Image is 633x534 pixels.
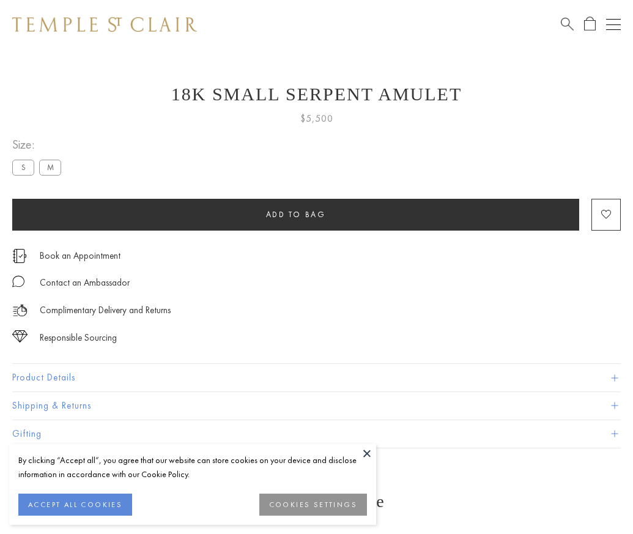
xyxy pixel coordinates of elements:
label: M [39,160,61,175]
img: icon_delivery.svg [12,303,28,318]
button: COOKIES SETTINGS [259,494,367,516]
a: Search [561,17,574,32]
button: Gifting [12,420,621,448]
a: Open Shopping Bag [584,17,596,32]
span: Size: [12,135,66,155]
button: Product Details [12,364,621,391]
img: MessageIcon-01_2.svg [12,275,24,287]
p: Complimentary Delivery and Returns [40,303,171,318]
button: Shipping & Returns [12,392,621,420]
span: $5,500 [300,111,333,127]
label: S [12,160,34,175]
img: Temple St. Clair [12,17,197,32]
span: Add to bag [266,209,326,220]
div: By clicking “Accept all”, you agree that our website can store cookies on your device and disclos... [18,453,367,481]
a: Book an Appointment [40,249,120,262]
div: Contact an Ambassador [40,275,130,291]
h1: 18K Small Serpent Amulet [12,84,621,105]
button: Add to bag [12,199,579,231]
button: Open navigation [606,17,621,32]
img: icon_sourcing.svg [12,330,28,343]
button: ACCEPT ALL COOKIES [18,494,132,516]
div: Responsible Sourcing [40,330,117,346]
img: icon_appointment.svg [12,249,27,263]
